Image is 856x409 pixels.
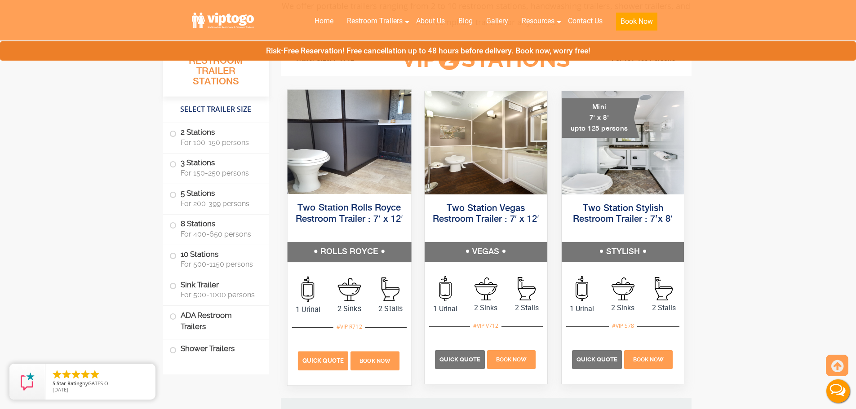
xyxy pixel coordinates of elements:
[169,184,262,212] label: 5 Stations
[475,277,497,300] img: an icon of sink
[52,369,62,380] li: 
[340,11,409,31] a: Restroom Trailers
[643,303,684,313] span: 2 Stalls
[609,11,664,36] a: Book Now
[425,303,466,314] span: 1 Urinal
[169,215,262,242] label: 8 Stations
[623,355,674,363] a: Book Now
[425,242,547,262] h5: VEGAS
[349,356,400,365] a: Book Now
[163,43,269,97] h3: All Portable Restroom Trailer Stations
[486,355,537,363] a: Book Now
[359,358,390,364] span: Book Now
[820,373,856,409] button: Live Chat
[370,303,411,314] span: 2 Stalls
[439,276,452,301] img: an icon of urinal
[88,380,110,387] span: GATES O.
[562,242,684,262] h5: STYLISH
[439,356,480,363] span: Quick Quote
[71,369,81,380] li: 
[577,356,617,363] span: Quick Quote
[169,275,262,303] label: Sink Trailer
[561,11,609,31] a: Contact Us
[80,369,91,380] li: 
[57,380,82,387] span: Star Rating
[515,11,561,31] a: Resources
[433,204,539,224] a: Two Station Vegas Restroom Trailer : 7′ x 12′
[496,356,527,363] span: Book Now
[295,203,403,224] a: Two Station Rolls Royce Restroom Trailer : 7′ x 12′
[169,123,262,151] label: 2 Stations
[572,355,623,363] a: Quick Quote
[308,11,340,31] a: Home
[302,277,314,302] img: an icon of urinal
[562,91,684,194] img: A mini restroom trailer with two separate stations and separate doors for males and females
[169,245,262,273] label: 10 Stations
[297,356,349,365] a: Quick Quote
[169,306,262,336] label: ADA Restroom Trailers
[562,98,639,138] div: Mini 7' x 8' upto 125 persons
[302,357,344,364] span: Quick Quote
[452,11,479,31] a: Blog
[18,373,36,391] img: Review Rating
[181,290,258,299] span: For 500-1000 persons
[409,11,452,31] a: About Us
[518,277,536,300] img: an icon of stall
[425,91,547,194] img: Side view of two station restroom trailer with separate doors for males and females
[328,303,370,314] span: 2 Sinks
[287,90,411,194] img: Side view of two station restroom trailer with separate doors for males and females
[181,169,258,177] span: For 150-250 persons
[435,355,486,363] a: Quick Quote
[169,154,262,181] label: 3 Stations
[576,276,588,301] img: an icon of urinal
[479,11,515,31] a: Gallery
[633,356,664,363] span: Book Now
[89,369,100,380] li: 
[609,320,637,332] div: #VIP S78
[181,199,258,208] span: For 200-399 persons
[53,381,148,387] span: by
[333,321,365,333] div: #VIP R712
[53,380,55,387] span: 5
[387,47,584,72] h3: VIP Stations
[181,138,258,147] span: For 100-150 persons
[169,339,262,359] label: Shower Trailers
[181,230,258,238] span: For 400-650 persons
[181,260,258,268] span: For 500-1150 persons
[163,101,269,118] h4: Select Trailer Size
[61,369,72,380] li: 
[381,277,399,301] img: an icon of stall
[53,386,68,393] span: [DATE]
[573,204,672,224] a: Two Station Stylish Restroom Trailer : 7’x 8′
[562,303,603,314] span: 1 Urinal
[603,303,643,313] span: 2 Sinks
[470,320,501,332] div: #VIP V712
[506,303,547,313] span: 2 Stalls
[337,277,361,301] img: an icon of sink
[612,277,634,300] img: an icon of sink
[466,303,506,313] span: 2 Sinks
[616,13,657,31] button: Book Now
[287,242,411,262] h5: ROLLS ROYCE
[655,277,673,300] img: an icon of stall
[287,304,328,315] span: 1 Urinal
